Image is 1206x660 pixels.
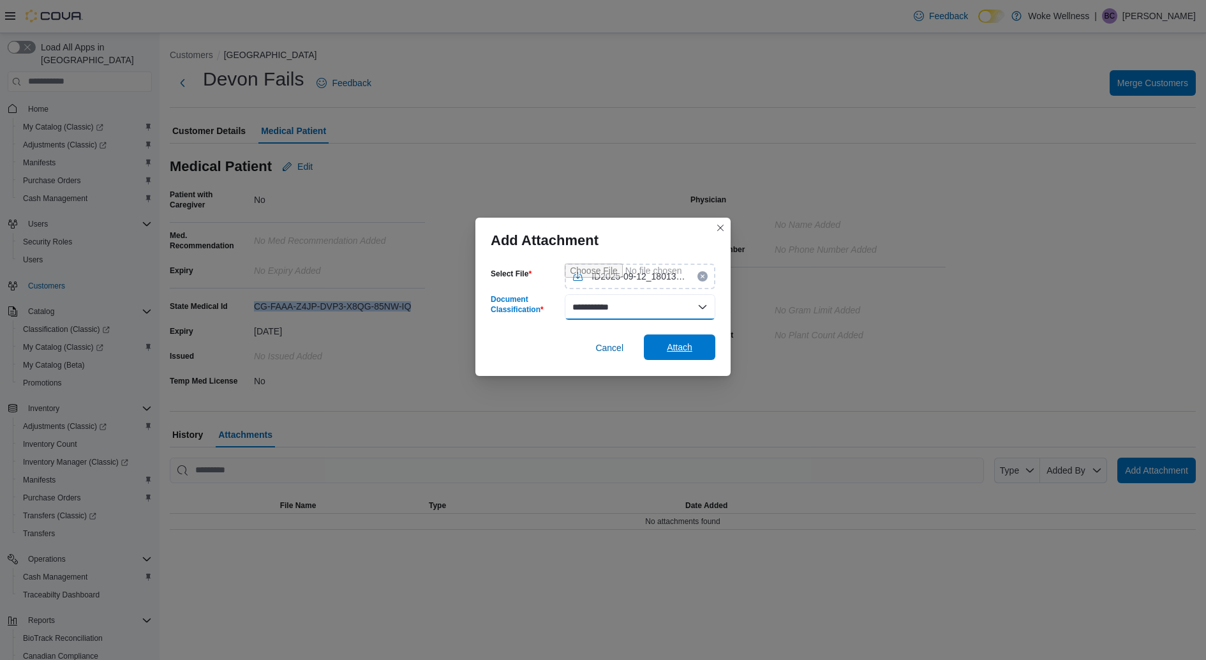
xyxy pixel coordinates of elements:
[697,271,708,281] button: Clear selected files
[590,335,629,361] button: Cancel
[491,269,532,279] label: Select File
[565,264,715,289] input: Use aria labels when no actual label is in use
[644,334,715,360] button: Attach
[491,294,560,315] label: Document Classification
[491,233,599,248] h3: Add Attachment
[595,341,623,354] span: Cancel
[713,220,728,236] button: Closes this modal window
[667,341,692,354] span: Attach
